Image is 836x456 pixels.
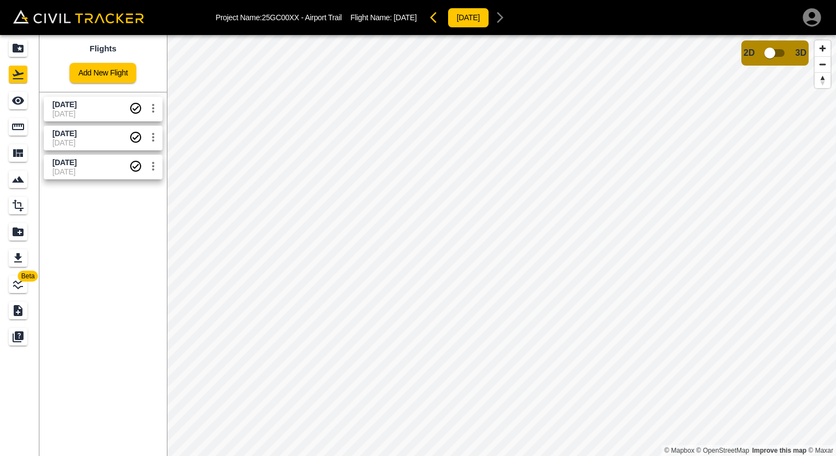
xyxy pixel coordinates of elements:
img: Civil Tracker [13,10,144,24]
a: OpenStreetMap [696,447,750,454]
button: Zoom out [815,56,831,72]
a: Maxar [808,447,833,454]
a: Map feedback [752,447,806,454]
span: [DATE] [394,13,417,22]
a: Mapbox [664,447,694,454]
button: [DATE] [448,8,489,28]
canvas: Map [167,35,836,456]
p: Project Name: 25GC00XX - Airport Trail [216,13,342,22]
button: Reset bearing to north [815,72,831,88]
span: 3D [796,48,806,58]
span: 2D [744,48,754,58]
p: Flight Name: [351,13,417,22]
button: Zoom in [815,40,831,56]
